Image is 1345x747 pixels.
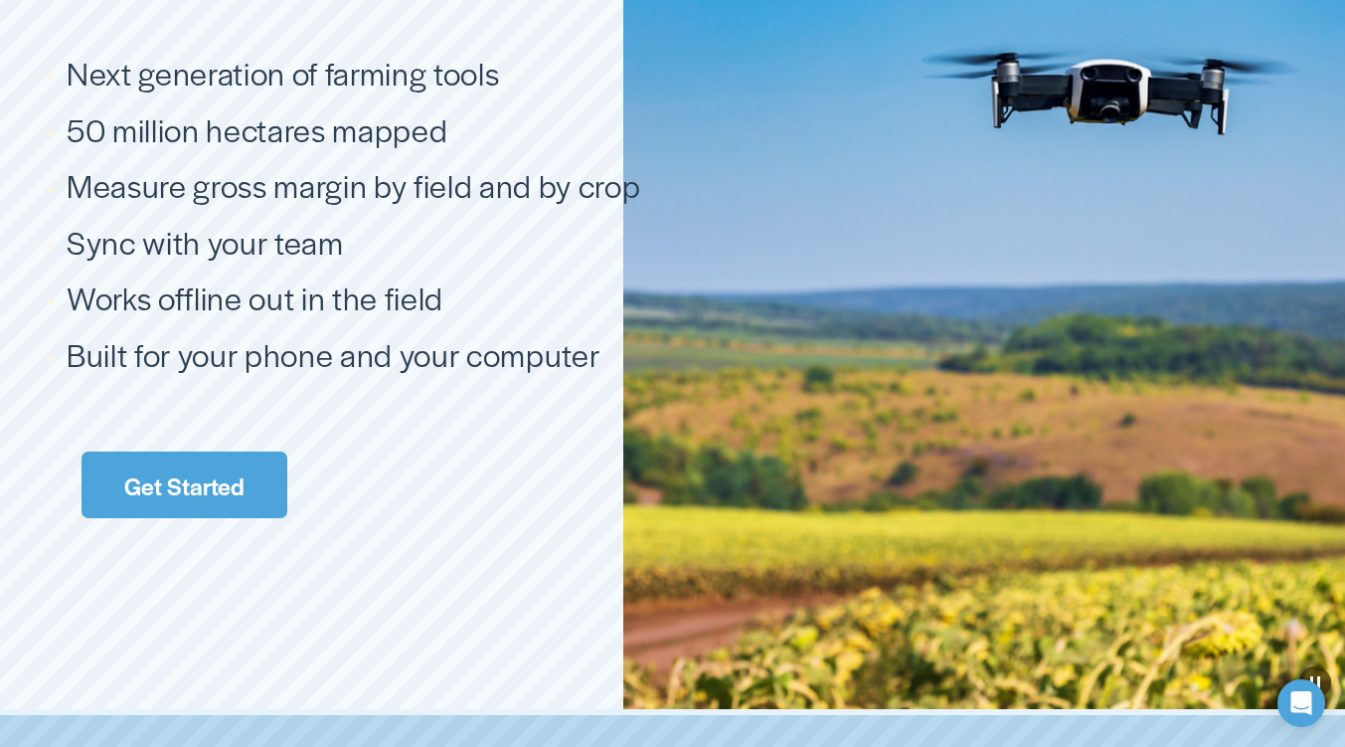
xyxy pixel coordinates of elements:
span: Works offline out in the field [67,276,443,319]
a: Get Started [82,452,287,518]
span: 50 million hectares mapped [67,107,447,151]
div: Open Intercom Messenger [1277,679,1325,727]
span: Next generation of farming tools [67,51,499,94]
button: Pause Background [1299,666,1331,698]
span: Sync with your team [67,220,344,264]
span: Built for your phone and your computer [67,332,599,376]
span: Measure gross margin by field and by crop [67,163,640,207]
